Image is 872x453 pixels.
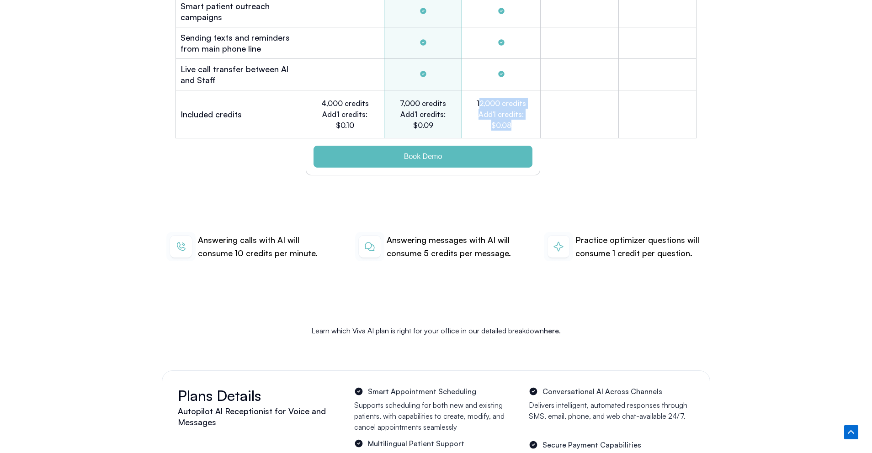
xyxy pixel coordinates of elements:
span: Book Demo [404,153,442,160]
p: Practice optimizer questions will consume 1 credit per question. [575,233,706,260]
h2: 7,000 credits Add'l credits: $0.09 [398,98,448,131]
p: Supports scheduling for both new and existing patients, with capabilities to create, modify, and ... [354,400,524,432]
h2: 4,000 credits Add'l credits: $0.10 [320,98,370,131]
p: Answering messages with AI will consume 5 credits per message. [387,233,517,260]
span: Multilingual Patient Support [366,437,464,449]
p: Delivers intelligent, automated responses through SMS, email, phone, and web chat-available 24/7. [529,400,699,421]
p: Learn which Viva AI plan is right for your office in our detailed breakdown . [166,325,706,337]
span: Conversational Al Across Channels [540,385,662,397]
span: Smart Appointment Scheduling [366,385,476,397]
p: Answering calls with AI will consume 10 credits per minute. [198,233,328,260]
h2: Plans Details [178,390,345,401]
h2: Smart patient outreach campaigns [181,0,301,22]
a: Book Demo [314,146,532,168]
h2: Included credits [181,109,242,120]
h2: Live call transfer between Al and Staff [181,63,301,85]
h2: Sending texts and reminders from main phone line [181,32,301,54]
span: Secure Payment Capabilities [540,439,641,451]
a: here [544,326,559,335]
h2: 12,000 credits Add'l credits: $0.08 [476,98,526,131]
h2: Autopilot Al Receptionist for Voice and Messages [178,406,345,427]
